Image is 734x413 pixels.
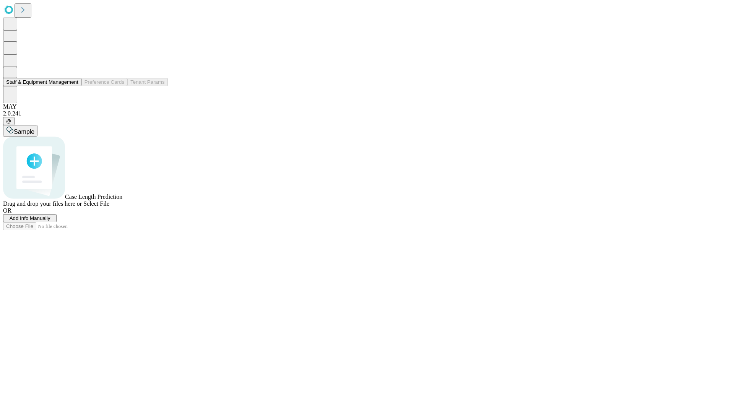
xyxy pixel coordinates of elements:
div: 2.0.241 [3,110,731,117]
button: Sample [3,125,37,137]
button: @ [3,117,15,125]
span: Select File [83,200,109,207]
span: Case Length Prediction [65,193,122,200]
div: MAY [3,103,731,110]
span: Drag and drop your files here or [3,200,82,207]
span: OR [3,207,11,214]
button: Preference Cards [81,78,127,86]
button: Add Info Manually [3,214,57,222]
span: Sample [14,128,34,135]
button: Tenant Params [127,78,168,86]
button: Staff & Equipment Management [3,78,81,86]
span: @ [6,118,11,124]
span: Add Info Manually [10,215,50,221]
